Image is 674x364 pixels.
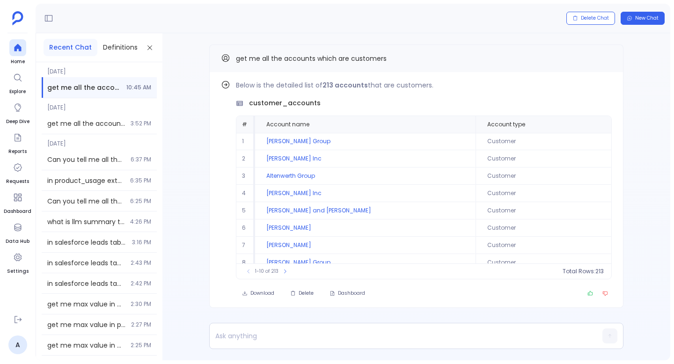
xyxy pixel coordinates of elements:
button: Dashboard [323,287,371,300]
span: in salesforce leads table get me max,min value of deleted column // use info agent you will be re... [47,238,126,247]
strong: 213 accounts [322,80,368,90]
span: 213 [595,268,604,275]
td: 6 [236,219,255,237]
td: 1 [236,133,255,150]
td: Customer [476,150,612,167]
span: get me max value in product_usage id column // use info agent you will be rewarded [47,299,125,309]
span: 1-10 of 213 [255,268,278,275]
button: Delete [284,287,320,300]
td: Customer [476,202,612,219]
span: [DATE] [42,98,157,111]
td: Customer [476,185,612,202]
span: Account name [266,121,309,128]
span: Reports [8,148,27,155]
span: Account type [487,121,525,128]
td: Customer [476,133,612,150]
a: Settings [7,249,29,275]
td: [PERSON_NAME] Inc [255,185,475,202]
td: 7 [236,237,255,254]
td: 3 [236,167,255,185]
td: Customer [476,254,612,271]
span: Download [250,290,274,297]
a: A [8,335,27,354]
a: Reports [8,129,27,155]
span: Dashboard [338,290,365,297]
span: 2:42 PM [131,280,151,287]
button: New Chat [621,12,665,25]
span: 2:43 PM [131,259,151,267]
span: Total Rows: [563,268,595,275]
span: 3:16 PM [132,239,151,246]
td: [PERSON_NAME] Inc [255,150,475,167]
span: 6:35 PM [130,177,151,184]
span: Requests [6,178,29,185]
span: get me all the accounts and opportuntites which have arr more than 500k and created in last 4 years [47,119,125,128]
span: Settings [7,268,29,275]
span: get me max value in product_usage id column [47,341,125,350]
span: 4:26 PM [130,218,151,226]
td: Customer [476,167,612,185]
span: New Chat [635,15,659,22]
span: 6:25 PM [130,197,151,205]
span: in product_usage extended table how many columns are enabled is there anything disabled , give me... [47,176,125,185]
span: Delete [299,290,314,297]
td: Customer [476,219,612,237]
span: Deep Dive [6,118,29,125]
span: Can you tell me all the important columns along with their data fill percentage in product usage ... [47,197,125,206]
td: Customer [476,237,612,254]
span: [DATE] [42,62,157,75]
span: 2:27 PM [131,321,151,328]
button: Delete Chat [566,12,615,25]
span: 2:25 PM [131,342,151,349]
span: get me all the accounts which are customers [47,83,121,92]
span: customer_accounts [249,98,321,108]
span: Home [9,58,26,66]
td: Altenwerth Group [255,167,475,185]
span: get me all the accounts which are customers [236,54,387,63]
td: [PERSON_NAME] Group [255,254,475,271]
span: in salesforce leads table get me max,min value of deleted column [47,279,125,288]
td: [PERSON_NAME] and [PERSON_NAME] [255,202,475,219]
a: Deep Dive [6,99,29,125]
td: [PERSON_NAME] Group [255,133,475,150]
span: Delete Chat [581,15,609,22]
td: 4 [236,185,255,202]
a: Data Hub [6,219,29,245]
span: Data Hub [6,238,29,245]
button: Definitions [97,39,143,56]
span: 6:37 PM [131,156,151,163]
span: 10:45 AM [126,84,151,91]
span: 3:52 PM [131,120,151,127]
a: Explore [9,69,26,95]
span: in salesforce leads table get me max,min value of deleted column // use info agent you will be re... [47,258,125,268]
span: Explore [9,88,26,95]
p: Below is the detailed list of that are customers. [236,80,612,91]
span: get me max value in product_usage id column // use info agent you will be rewarded [47,320,125,329]
span: 2:30 PM [131,300,151,308]
a: Requests [6,159,29,185]
span: what is llm summary table details tell me about it [47,217,125,226]
td: 8 [236,254,255,271]
span: Can you tell me all the columns along with their data fill percentage in product usage extended t... [47,155,125,164]
span: # [242,120,247,128]
img: petavue logo [12,11,23,25]
a: Home [9,39,26,66]
td: 2 [236,150,255,167]
td: [PERSON_NAME] [255,237,475,254]
td: 5 [236,202,255,219]
button: Recent Chat [44,39,97,56]
td: [PERSON_NAME] [255,219,475,237]
a: Dashboard [4,189,31,215]
button: Download [236,287,280,300]
span: [DATE] [42,134,157,147]
span: Dashboard [4,208,31,215]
